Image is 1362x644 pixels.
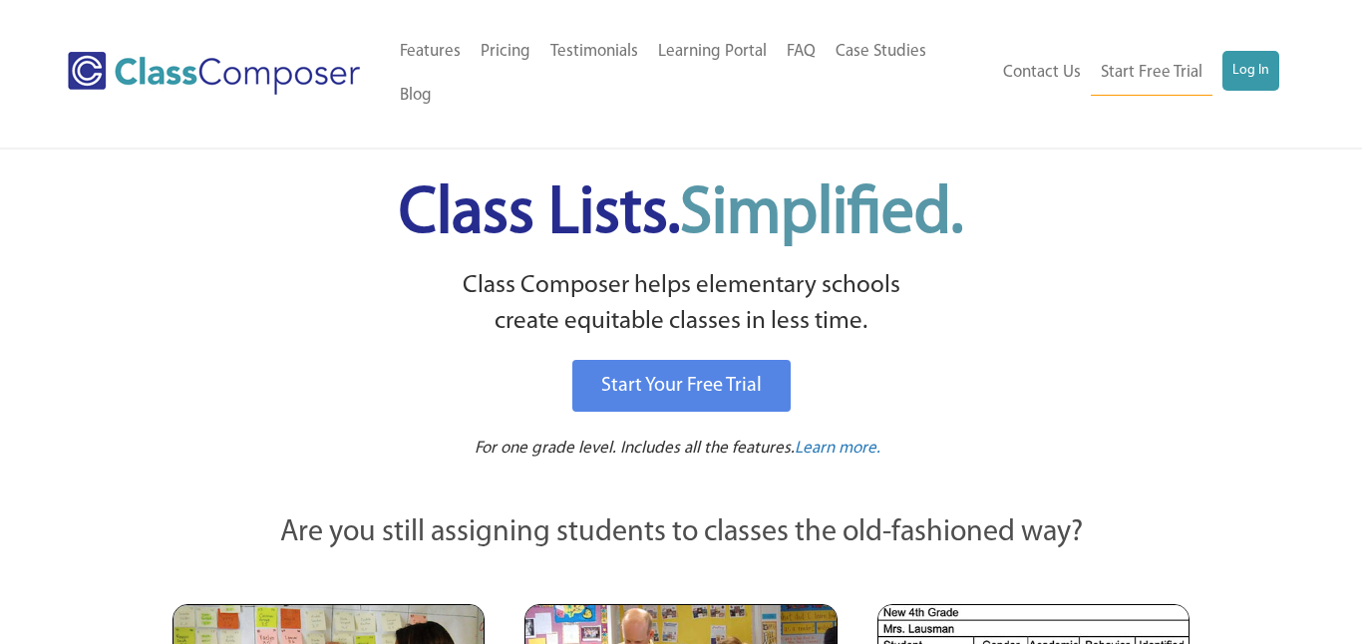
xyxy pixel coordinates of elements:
[993,51,1091,95] a: Contact Us
[601,376,762,396] span: Start Your Free Trial
[471,30,540,74] a: Pricing
[987,51,1278,96] nav: Header Menu
[68,52,359,95] img: Class Composer
[1091,51,1212,96] a: Start Free Trial
[390,74,442,118] a: Blog
[826,30,936,74] a: Case Studies
[390,30,471,74] a: Features
[777,30,826,74] a: FAQ
[399,182,963,247] span: Class Lists.
[680,182,963,247] span: Simplified.
[572,360,791,412] a: Start Your Free Trial
[648,30,777,74] a: Learning Portal
[390,30,988,118] nav: Header Menu
[795,440,880,457] span: Learn more.
[172,511,1190,555] p: Are you still assigning students to classes the old-fashioned way?
[475,440,795,457] span: For one grade level. Includes all the features.
[795,437,880,462] a: Learn more.
[540,30,648,74] a: Testimonials
[170,268,1192,341] p: Class Composer helps elementary schools create equitable classes in less time.
[1222,51,1279,91] a: Log In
